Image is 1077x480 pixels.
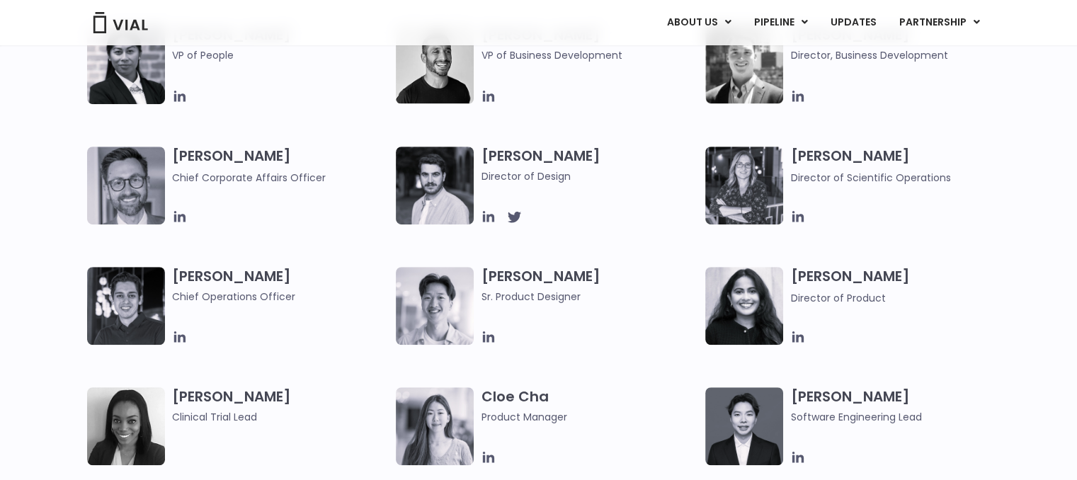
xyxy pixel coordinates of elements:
[396,267,474,345] img: Brennan
[172,47,389,63] span: VP of People
[87,267,165,345] img: Headshot of smiling man named Josh
[819,11,887,35] a: UPDATES
[705,147,783,224] img: Headshot of smiling woman named Sarah
[172,289,389,304] span: Chief Operations Officer
[887,11,991,35] a: PARTNERSHIPMenu Toggle
[92,12,149,33] img: Vial Logo
[481,47,698,63] span: VP of Business Development
[172,267,389,304] h3: [PERSON_NAME]
[172,409,389,425] span: Clinical Trial Lead
[481,147,698,184] h3: [PERSON_NAME]
[481,168,698,184] span: Director of Design
[87,387,165,465] img: A black and white photo of a woman smiling.
[481,267,698,304] h3: [PERSON_NAME]
[742,11,818,35] a: PIPELINEMenu Toggle
[790,147,1008,185] h3: [PERSON_NAME]
[790,291,885,305] span: Director of Product
[790,171,950,185] span: Director of Scientific Operations
[87,147,165,224] img: Paolo-M
[172,147,389,185] h3: [PERSON_NAME]
[790,47,1008,63] span: Director, Business Development
[655,11,741,35] a: ABOUT USMenu Toggle
[790,267,1008,306] h3: [PERSON_NAME]
[396,25,474,103] img: A black and white photo of a man smiling.
[172,171,326,185] span: Chief Corporate Affairs Officer
[396,147,474,224] img: Headshot of smiling man named Albert
[481,387,698,425] h3: Cloe Cha
[481,409,698,425] span: Product Manager
[790,409,1008,425] span: Software Engineering Lead
[705,267,783,345] img: Smiling woman named Dhruba
[172,387,389,425] h3: [PERSON_NAME]
[790,387,1008,425] h3: [PERSON_NAME]
[172,25,389,84] h3: [PERSON_NAME]
[481,289,698,304] span: Sr. Product Designer
[396,387,474,465] img: Cloe
[705,25,783,103] img: A black and white photo of a smiling man in a suit at ARVO 2023.
[87,25,165,104] img: Catie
